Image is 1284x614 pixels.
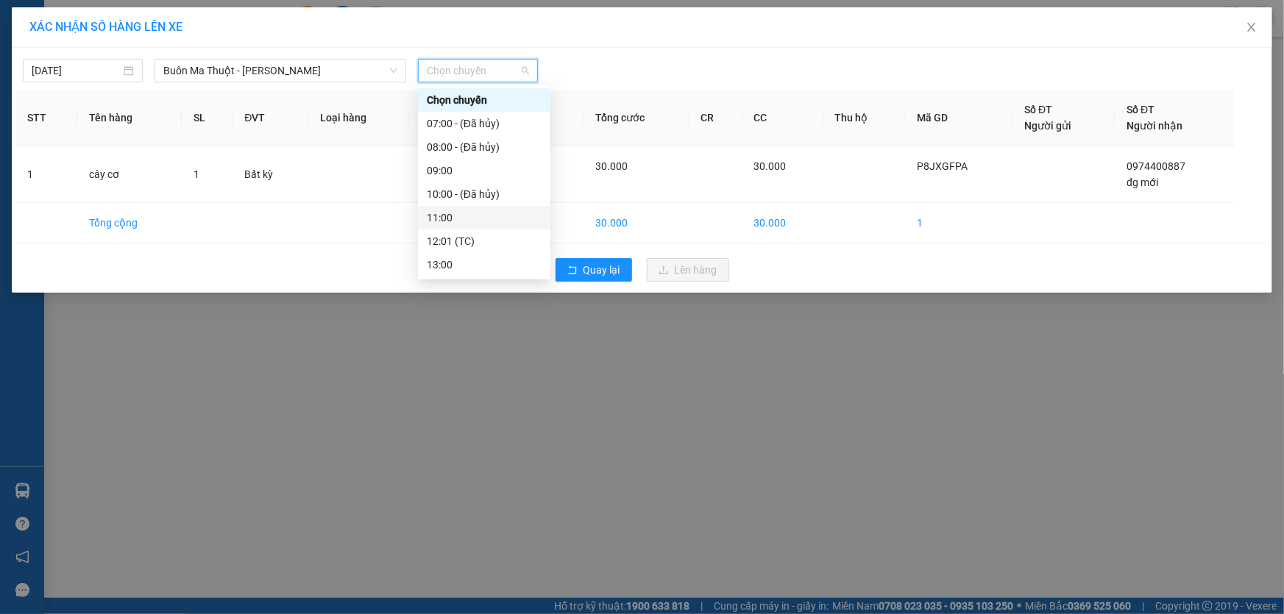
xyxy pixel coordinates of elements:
[1024,120,1071,132] span: Người gửi
[233,146,308,203] td: Bất kỳ
[77,146,182,203] td: cây cơ
[308,90,410,146] th: Loại hàng
[418,88,550,112] div: Chọn chuyến
[689,90,742,146] th: CR
[584,90,689,146] th: Tổng cước
[584,262,620,278] span: Quay lại
[194,168,199,180] span: 1
[182,90,233,146] th: SL
[823,90,906,146] th: Thu hộ
[1127,104,1154,115] span: Số ĐT
[742,203,823,243] td: 30.000
[1246,21,1258,33] span: close
[754,160,787,172] span: 30.000
[389,66,398,75] span: down
[647,258,729,282] button: uploadLên hàng
[427,210,542,226] div: 11:00
[410,90,495,146] th: Ghi chú
[556,258,632,282] button: rollbackQuay lại
[427,115,542,132] div: 07:00 - (Đã hủy)
[1127,176,1158,188] span: đg mới
[77,90,182,146] th: Tên hàng
[427,233,542,249] div: 12:01 (TC)
[1024,104,1052,115] span: Số ĐT
[427,139,542,155] div: 08:00 - (Đã hủy)
[917,160,968,172] span: P8JXGFPA
[427,163,542,179] div: 09:00
[427,186,542,202] div: 10:00 - (Đã hủy)
[742,90,823,146] th: CC
[905,90,1012,146] th: Mã GD
[1231,7,1272,49] button: Close
[77,203,182,243] td: Tổng cộng
[427,257,542,273] div: 13:00
[32,63,121,79] input: 13/09/2025
[427,92,542,108] div: Chọn chuyến
[584,203,689,243] td: 30.000
[1127,160,1185,172] span: 0974400887
[905,203,1012,243] td: 1
[567,265,578,276] span: rollback
[427,60,529,82] span: Chọn chuyến
[595,160,628,172] span: 30.000
[15,90,77,146] th: STT
[15,146,77,203] td: 1
[233,90,308,146] th: ĐVT
[1127,120,1182,132] span: Người nhận
[29,20,182,34] span: XÁC NHẬN SỐ HÀNG LÊN XE
[163,60,397,82] span: Buôn Ma Thuột - Đak Mil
